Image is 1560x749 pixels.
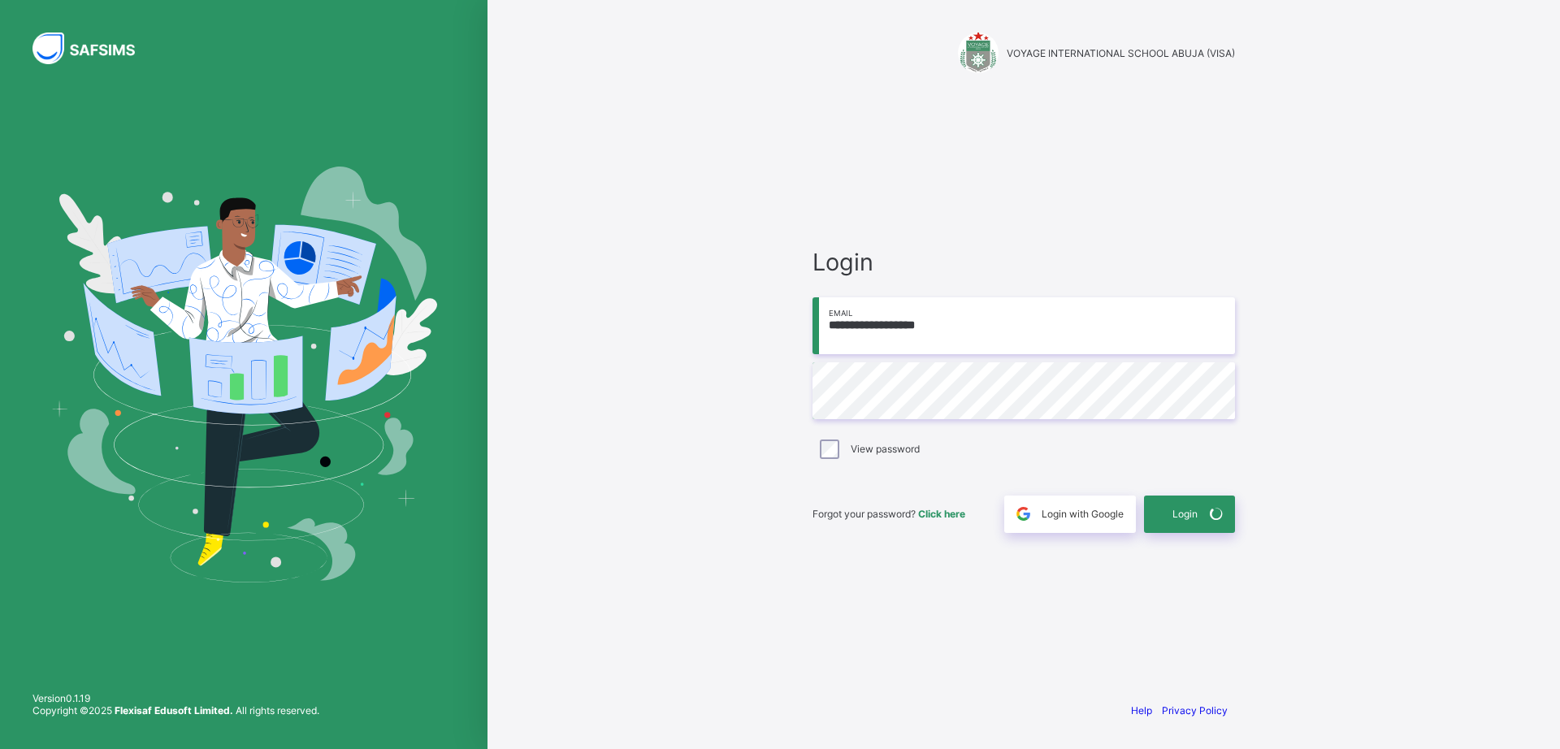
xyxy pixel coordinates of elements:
a: Privacy Policy [1162,704,1228,717]
img: SAFSIMS Logo [32,32,154,64]
span: Forgot your password? [812,508,965,520]
span: Login with Google [1042,508,1124,520]
span: VOYAGE INTERNATIONAL SCHOOL ABUJA (VISA) [1007,47,1235,59]
img: Hero Image [50,167,437,582]
a: Click here [918,508,965,520]
a: Help [1131,704,1152,717]
span: Version 0.1.19 [32,692,319,704]
span: Login [1172,508,1198,520]
label: View password [851,443,920,455]
img: google.396cfc9801f0270233282035f929180a.svg [1014,504,1033,523]
span: Login [812,248,1235,276]
span: Copyright © 2025 All rights reserved. [32,704,319,717]
strong: Flexisaf Edusoft Limited. [115,704,233,717]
